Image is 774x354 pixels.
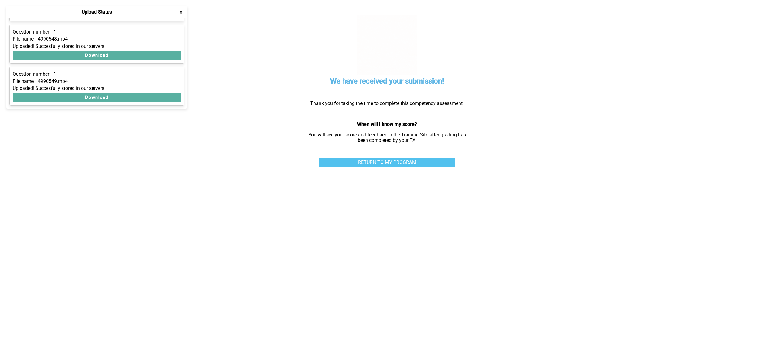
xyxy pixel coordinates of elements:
[357,15,417,75] img: celebration.7678411f.gif
[13,86,181,91] div: Uploaded! Succesfully stored in our servers
[82,9,112,15] h4: Upload Status
[13,79,35,84] p: File name:
[38,79,68,84] p: 4990549.mp4
[13,44,181,49] div: Uploaded! Succesfully stored in our servers
[13,93,181,102] button: Download
[6,6,59,16] button: Show Uploads
[13,29,50,35] p: Question number:
[301,266,473,354] iframe: User feedback survey
[178,9,184,15] button: x
[54,29,56,35] p: 1
[38,36,68,42] p: 4990548.mp4
[330,76,444,86] h5: We have received your submission!
[13,51,181,60] button: Download
[13,36,35,42] p: File name:
[357,121,417,127] strong: When will I know my score?
[319,158,455,167] a: RETURN TO MY PROGRAM
[13,71,50,77] p: Question number:
[304,101,470,106] p: Thank you for taking the time to complete this competency assessment.
[304,132,470,143] p: You will see your score and feedback in the Training Site after grading has been completed by you...
[54,71,56,77] p: 1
